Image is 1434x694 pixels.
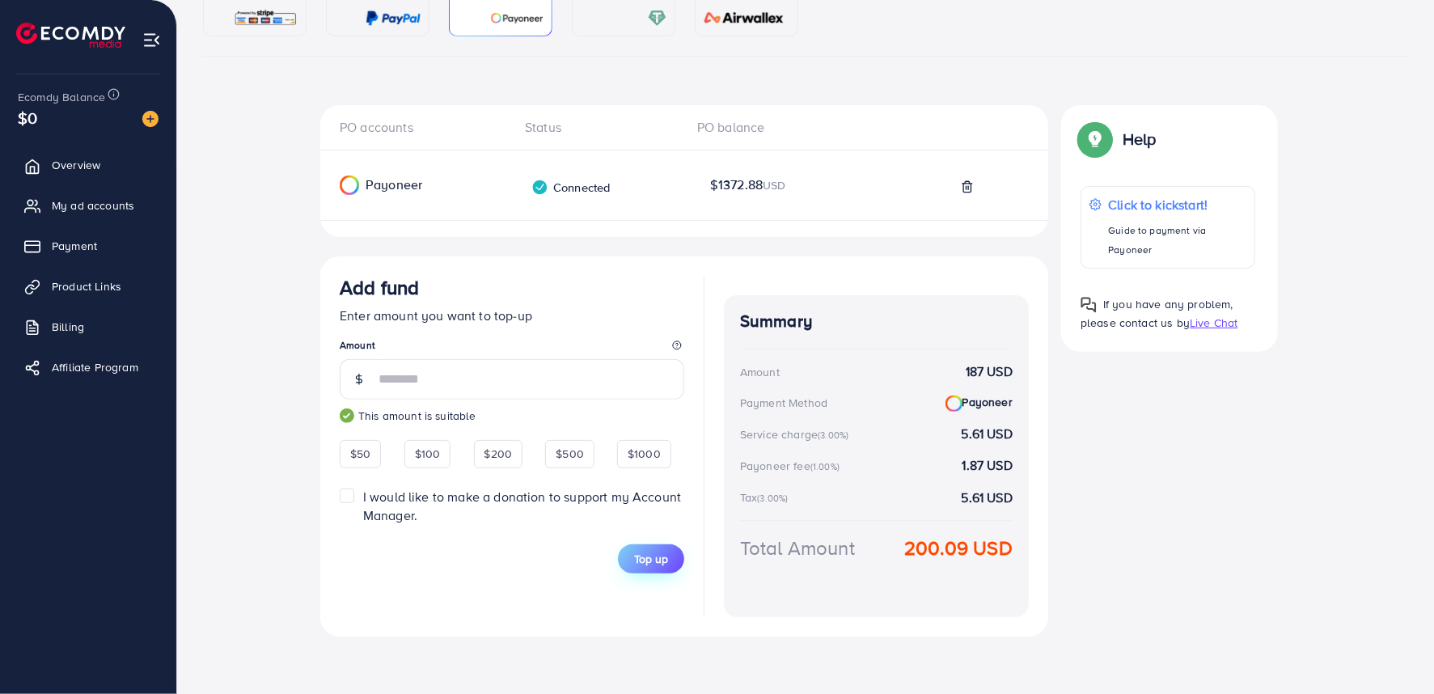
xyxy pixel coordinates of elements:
[531,179,548,196] img: verified
[12,149,164,181] a: Overview
[52,359,138,375] span: Affiliate Program
[52,157,100,173] span: Overview
[18,106,37,129] span: $0
[340,118,512,137] div: PO accounts
[763,177,785,193] span: USD
[810,460,840,473] small: (1.00%)
[320,176,483,195] div: Payoneer
[648,9,666,28] img: card
[16,23,125,48] img: logo
[340,408,354,423] img: guide
[512,118,684,137] div: Status
[962,489,1013,507] strong: 5.61 USD
[962,456,1013,475] strong: 1.87 USD
[740,364,780,380] div: Amount
[757,492,788,505] small: (3.00%)
[740,426,853,442] div: Service charge
[684,118,857,137] div: PO balance
[710,176,786,194] span: $1372.88
[1081,296,1233,331] span: If you have any problem, please contact us by
[1081,297,1097,313] img: Popup guide
[531,179,610,196] div: Connected
[945,394,1013,412] strong: Payoneer
[699,9,789,28] img: card
[556,446,584,462] span: $500
[634,551,668,567] span: Top up
[484,446,513,462] span: $200
[52,278,121,294] span: Product Links
[618,544,684,573] button: Top up
[1365,621,1422,682] iframe: Chat
[142,31,161,49] img: menu
[12,270,164,303] a: Product Links
[12,351,164,383] a: Affiliate Program
[966,362,1013,381] strong: 187 USD
[1123,129,1157,149] p: Help
[740,395,827,411] div: Payment Method
[12,189,164,222] a: My ad accounts
[340,338,684,358] legend: Amount
[340,276,419,299] h3: Add fund
[52,238,97,254] span: Payment
[142,111,159,127] img: image
[628,446,661,462] span: $1000
[52,197,134,214] span: My ad accounts
[340,176,359,195] img: Payoneer
[740,534,855,562] div: Total Amount
[740,458,844,474] div: Payoneer fee
[1190,315,1237,331] span: Live Chat
[740,311,1013,332] h4: Summary
[12,230,164,262] a: Payment
[818,429,848,442] small: (3.00%)
[945,396,962,413] img: Payoneer
[366,9,421,28] img: card
[18,89,105,105] span: Ecomdy Balance
[490,9,544,28] img: card
[740,489,793,506] div: Tax
[962,425,1013,443] strong: 5.61 USD
[12,311,164,343] a: Billing
[415,446,441,462] span: $100
[340,306,684,325] p: Enter amount you want to top-up
[234,9,298,28] img: card
[1081,125,1110,154] img: Popup guide
[340,408,684,424] small: This amount is suitable
[1108,221,1246,260] p: Guide to payment via Payoneer
[1108,195,1246,214] p: Click to kickstart!
[350,446,370,462] span: $50
[363,488,681,524] span: I would like to make a donation to support my Account Manager.
[904,534,1013,562] strong: 200.09 USD
[52,319,84,335] span: Billing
